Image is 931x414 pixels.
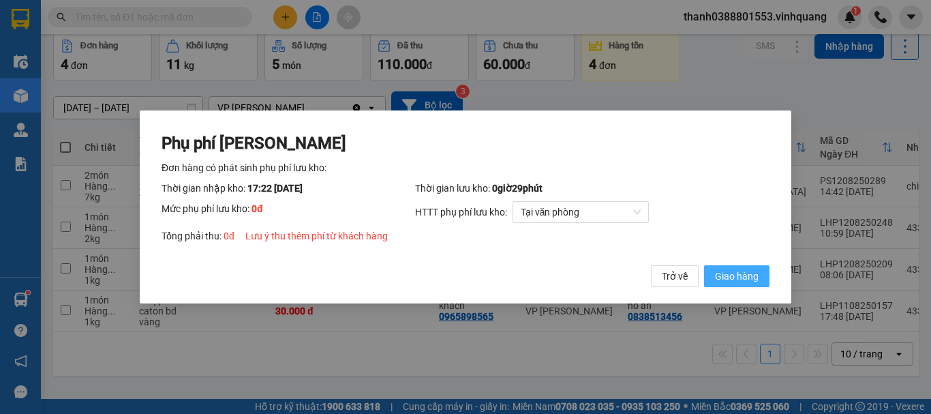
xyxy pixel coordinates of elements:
[521,202,641,222] span: Tại văn phòng
[247,183,303,194] span: 17:22 [DATE]
[162,181,415,196] div: Thời gian nhập kho:
[224,231,234,241] span: 0 đ
[162,160,769,175] div: Đơn hàng có phát sinh phụ phí lưu kho:
[162,134,346,153] span: Phụ phí [PERSON_NAME]
[245,231,388,241] span: Lưu ý thu thêm phí từ khách hàng
[162,228,769,243] div: Tổng phải thu:
[415,181,769,196] div: Thời gian lưu kho:
[492,183,543,194] span: 0 giờ 29 phút
[704,265,769,287] button: Giao hàng
[662,269,688,284] span: Trở về
[651,265,699,287] button: Trở về
[162,201,415,223] div: Mức phụ phí lưu kho:
[415,201,769,223] div: HTTT phụ phí lưu kho:
[251,203,263,214] span: 0 đ
[715,269,759,284] span: Giao hàng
